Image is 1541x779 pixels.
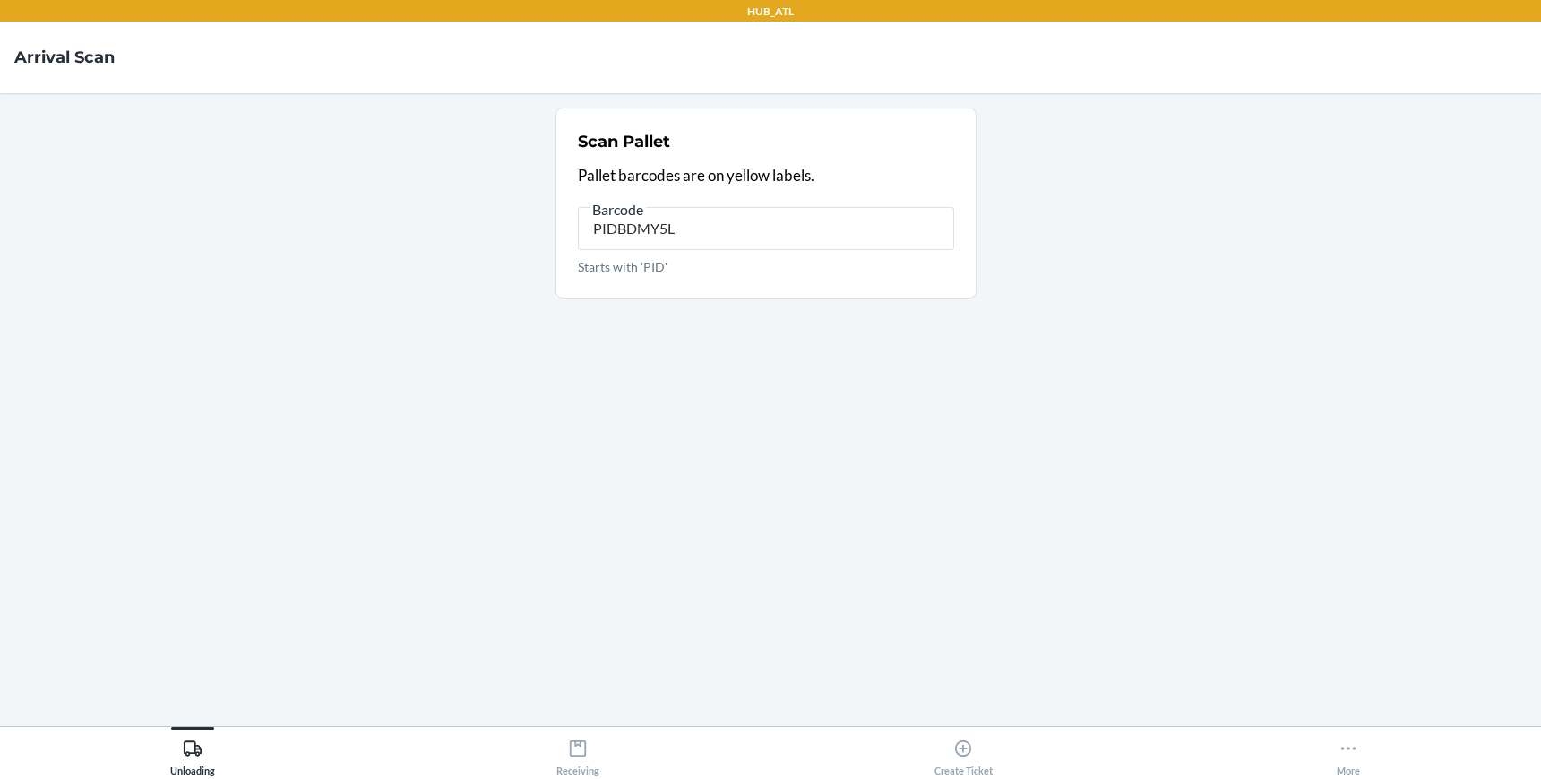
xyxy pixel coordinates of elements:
button: Create Ticket [770,727,1156,776]
span: Barcode [590,201,646,219]
h4: Arrival Scan [14,46,115,69]
input: BarcodeStarts with 'PID' [578,207,954,250]
div: Unloading [170,731,215,776]
p: Starts with 'PID' [578,257,954,276]
p: Pallet barcodes are on yellow labels. [578,164,954,187]
p: HUB_ATL [747,4,794,20]
div: More [1337,731,1360,776]
button: Receiving [385,727,770,776]
button: More [1156,727,1541,776]
div: Create Ticket [934,731,993,776]
div: Receiving [556,731,599,776]
h2: Scan Pallet [578,130,670,153]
